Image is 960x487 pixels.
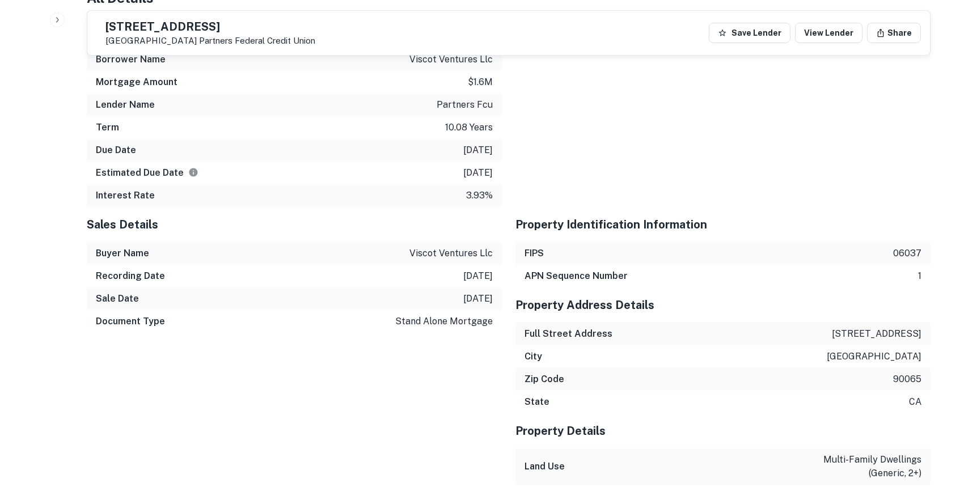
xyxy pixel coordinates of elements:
[819,453,921,480] p: multi-family dwellings (generic, 2+)
[96,292,139,306] h6: Sale Date
[105,21,315,32] h5: [STREET_ADDRESS]
[468,75,493,89] p: $1.6m
[395,315,493,328] p: stand alone mortgage
[409,53,493,66] p: viscot ventures llc
[525,247,544,260] h6: FIPS
[893,247,921,260] p: 06037
[709,23,790,43] button: Save Lender
[525,395,549,409] h6: State
[909,395,921,409] p: ca
[96,98,155,112] h6: Lender Name
[795,23,862,43] a: View Lender
[463,292,493,306] p: [DATE]
[827,350,921,363] p: [GEOGRAPHIC_DATA]
[409,247,493,260] p: viscot ventures llc
[105,36,315,46] p: [GEOGRAPHIC_DATA]
[918,269,921,283] p: 1
[87,216,502,233] h5: Sales Details
[96,166,198,180] h6: Estimated Due Date
[96,143,136,157] h6: Due Date
[525,372,564,386] h6: Zip Code
[96,247,149,260] h6: Buyer Name
[463,166,493,180] p: [DATE]
[199,36,315,45] a: Partners Federal Credit Union
[867,23,921,43] button: Share
[903,396,960,451] iframe: Chat Widget
[96,121,119,134] h6: Term
[515,297,931,314] h5: Property Address Details
[96,53,166,66] h6: Borrower Name
[463,143,493,157] p: [DATE]
[466,189,493,202] p: 3.93%
[515,216,931,233] h5: Property Identification Information
[525,269,628,283] h6: APN Sequence Number
[96,75,177,89] h6: Mortgage Amount
[96,315,165,328] h6: Document Type
[445,121,493,134] p: 10.08 years
[437,98,493,112] p: partners fcu
[188,167,198,177] svg: Estimate is based on a standard schedule for this type of loan.
[525,460,565,473] h6: Land Use
[515,422,931,439] h5: Property Details
[893,372,921,386] p: 90065
[96,269,165,283] h6: Recording Date
[463,269,493,283] p: [DATE]
[525,327,612,341] h6: Full Street Address
[832,327,921,341] p: [STREET_ADDRESS]
[96,189,155,202] h6: Interest Rate
[525,350,542,363] h6: City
